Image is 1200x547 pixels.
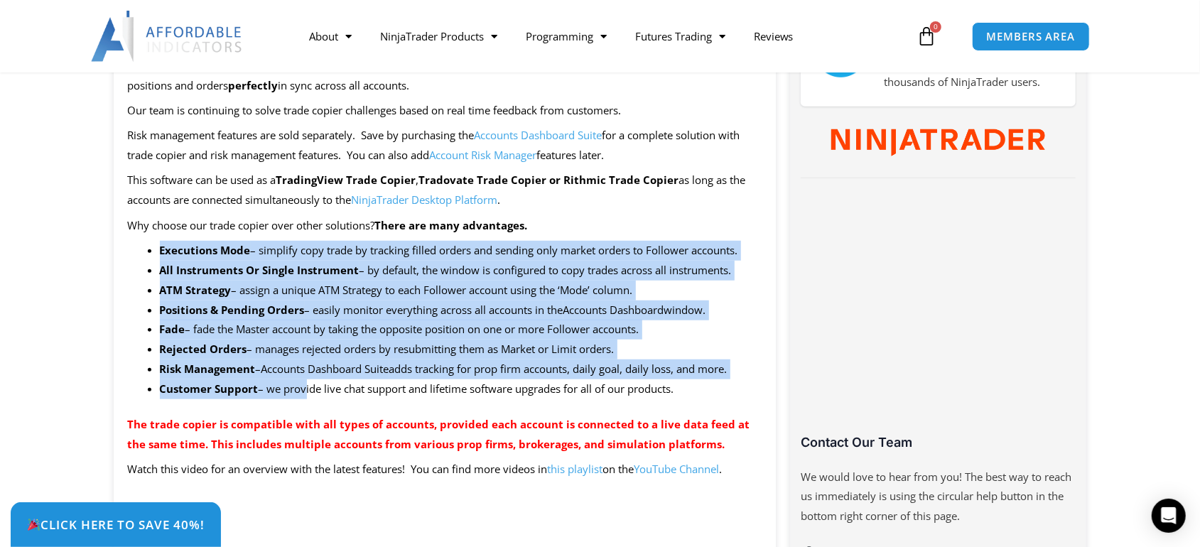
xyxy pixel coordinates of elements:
span: 0 [930,21,941,33]
span: The trade copier is compatible with all types of accounts, provided each account is connected to ... [128,417,750,451]
p: Risk management features are sold separately. Save by purchasing the for a complete solution with... [128,126,762,166]
li: – manages rejected orders by resubmitting them as Market or Limit orders. [160,340,762,359]
a: YouTube Channel [634,462,720,476]
p: Why choose our trade copier over other solutions? [128,216,762,236]
li: – by default, the window is configured to copy trades across all instruments. [160,261,762,281]
a: Programming [512,20,621,53]
p: This software can be used as a , as long as the accounts are connected simultaneously to the . [128,170,762,210]
span: MEMBERS AREA [987,31,1076,42]
a: Account Risk Manager [430,148,537,162]
a: Accounts Dashboard [563,303,664,317]
strong: perfectly [229,78,279,92]
b: Risk Management [160,362,256,376]
strong: Positions & Pending Orders [160,303,305,317]
a: NinjaTrader Products [366,20,512,53]
b: Rejected Orders [160,342,247,356]
li: – assign a unique ATM Strategy to each Follower account using the ‘Mode’ column. [160,281,762,300]
a: this playlist [548,462,603,476]
strong: Executions Mode [160,243,251,257]
p: Our team is continuing to solve trade copier challenges based on real time feedback from customers. [128,101,762,121]
img: NinjaTrader Wordmark color RGB | Affordable Indicators – NinjaTrader [831,129,1045,156]
p: Watch this video for an overview with the latest features! You can find more videos in on the . [128,460,762,480]
a: 🎉Click Here to save 40%! [11,502,221,547]
strong: TradingView Trade Copier [276,173,416,187]
strong: Fade [160,322,185,336]
nav: Menu [295,20,913,53]
strong: Customer Support [160,381,259,396]
li: – simplify copy trade by tracking filled orders and sending only market orders to Follower accounts. [160,241,762,261]
strong: All Instruments Or Single Instrument [160,263,360,277]
img: LogoAI | Affordable Indicators – NinjaTrader [91,11,244,62]
a: Accounts Dashboard Suite [261,362,389,376]
li: – easily monitor everything across all accounts in the window. [160,300,762,320]
span: Click Here to save 40%! [27,519,205,531]
iframe: Customer reviews powered by Trustpilot [801,196,1075,445]
h3: Contact Our Team [801,434,1075,450]
li: – fade the Master account by taking the opposite position on one or more Follower accounts. [160,320,762,340]
a: Futures Trading [621,20,740,53]
img: 🎉 [28,519,40,531]
a: Reviews [740,20,808,53]
a: MEMBERS AREA [972,22,1091,51]
a: About [295,20,366,53]
a: Accounts Dashboard Suite [475,128,602,142]
b: ATM Strategy [160,283,232,297]
li: – adds tracking for prop firm accounts, daily goal, daily loss, and more. [160,359,762,379]
a: 0 [895,16,958,57]
li: – we provide live chat support and lifetime software upgrades for all of our products. [160,379,762,399]
p: We would love to hear from you! The best way to reach us immediately is using the circular help b... [801,467,1075,527]
strong: There are many advantages. [375,218,528,232]
a: NinjaTrader Desktop Platform [352,193,498,207]
div: Open Intercom Messenger [1152,499,1186,533]
p: This is the most reliable and advanced trade copier for the NinjaTrader Desktop Platform, packed ... [128,56,762,96]
strong: Tradovate Trade Copier or Rithmic Trade Copier [419,173,679,187]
